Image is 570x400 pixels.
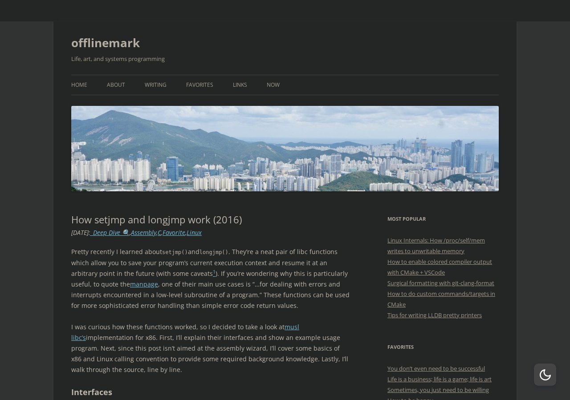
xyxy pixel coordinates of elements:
[233,75,247,95] a: Links
[213,269,216,278] a: 1
[387,236,485,255] a: Linux Internals: How /proc/self/mem writes to unwritable memory
[387,375,492,383] a: Life is a business; life is a game; life is art
[71,32,140,53] a: offlinemark
[387,364,485,372] a: You don’t even need to be successful
[163,228,185,237] a: Favorite
[387,214,499,224] h3: Most Popular
[71,246,350,311] p: Pretty recently I learned about and . They’re a neat pair of libc functions which allow you to sa...
[162,249,188,255] code: setjmp()
[387,290,495,308] a: How to do custom commands/targets in CMake
[387,279,494,287] a: Surgical formatting with git-clang-format
[71,228,202,237] i: : , , , ,
[107,75,125,95] a: About
[71,323,299,342] a: musl libc’s
[158,228,161,237] a: C
[130,280,158,288] a: manpage
[213,269,216,275] sup: 1
[387,258,492,276] a: How to enable colored compiler output with CMake + VSCode
[71,214,350,225] h1: How setjmp and longjmp work (2016)
[387,386,489,394] a: Sometimes, you just need to be willing
[90,228,130,237] a: _Deep Dive 🔍
[145,75,167,95] a: Writing
[131,228,156,237] a: Assembly
[186,75,213,95] a: Favorites
[199,249,228,255] code: longjmp()
[267,75,280,95] a: Now
[387,311,482,319] a: Tips for writing LLDB pretty printers
[71,386,350,399] h2: Interfaces
[387,342,499,352] h3: Favorites
[71,53,499,64] h2: Life, art, and systems programming
[71,322,350,375] p: I was curious how these functions worked, so I decided to take a look at implementation for x86. ...
[187,228,202,237] a: Linux
[71,75,87,95] a: Home
[71,228,89,237] time: [DATE]
[71,106,499,191] img: offlinemark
